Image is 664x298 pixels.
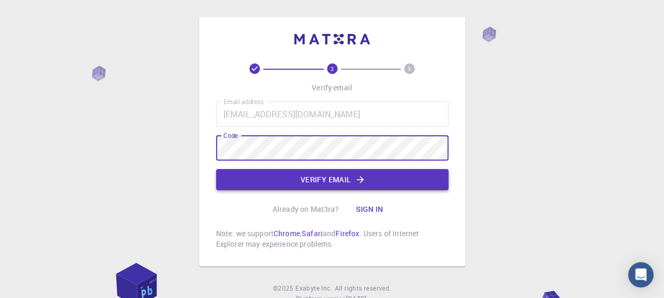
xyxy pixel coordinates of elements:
div: Open Intercom Messenger [628,262,653,287]
label: Email address [223,97,264,106]
span: Exabyte Inc. [295,284,332,292]
button: Sign in [347,199,391,220]
a: Firefox [335,228,359,238]
label: Code [223,131,238,140]
a: Exabyte Inc. [295,283,332,294]
p: Already on Mat3ra? [273,204,339,215]
span: All rights reserved. [334,283,391,294]
text: 3 [408,65,411,72]
p: Verify email [312,82,352,93]
button: Verify email [216,169,448,190]
text: 2 [331,65,334,72]
p: Note: we support , and . Users of Internet Explorer may experience problems. [216,228,448,249]
span: © 2025 [273,283,295,294]
a: Chrome [274,228,300,238]
a: Safari [302,228,323,238]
